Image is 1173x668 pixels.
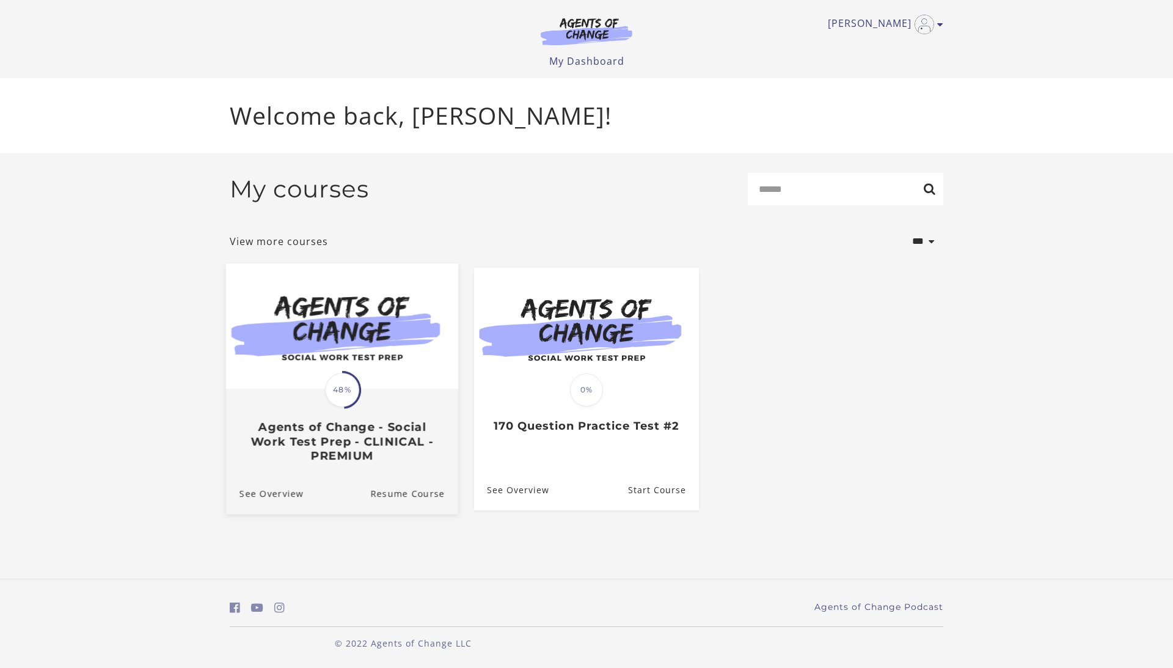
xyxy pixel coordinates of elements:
[274,599,285,617] a: https://www.instagram.com/agentsofchangeprep/ (Open in a new window)
[570,373,603,406] span: 0%
[814,601,943,614] a: Agents of Change Podcast
[628,471,699,510] a: 170 Question Practice Test #2: Resume Course
[230,98,943,134] p: Welcome back, [PERSON_NAME]!
[251,602,263,614] i: https://www.youtube.com/c/AgentsofChangeTestPrepbyMeaganMitchell (Open in a new window)
[230,234,328,249] a: View more courses
[226,473,304,514] a: Agents of Change - Social Work Test Prep - CLINICAL - PREMIUM: See Overview
[251,599,263,617] a: https://www.youtube.com/c/AgentsofChangeTestPrepbyMeaganMitchell (Open in a new window)
[828,15,937,34] a: Toggle menu
[230,599,240,617] a: https://www.facebook.com/groups/aswbtestprep (Open in a new window)
[370,473,458,514] a: Agents of Change - Social Work Test Prep - CLINICAL - PREMIUM: Resume Course
[230,175,369,204] h2: My courses
[474,471,549,510] a: 170 Question Practice Test #2: See Overview
[230,637,577,650] p: © 2022 Agents of Change LLC
[239,420,445,463] h3: Agents of Change - Social Work Test Prep - CLINICAL - PREMIUM
[487,419,685,433] h3: 170 Question Practice Test #2
[230,602,240,614] i: https://www.facebook.com/groups/aswbtestprep (Open in a new window)
[325,373,359,407] span: 48%
[274,602,285,614] i: https://www.instagram.com/agentsofchangeprep/ (Open in a new window)
[549,54,624,68] a: My Dashboard
[528,17,645,45] img: Agents of Change Logo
